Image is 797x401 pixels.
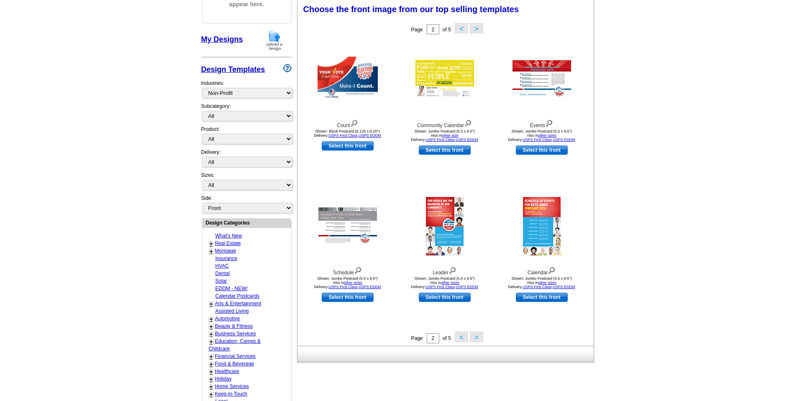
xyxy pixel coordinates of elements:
img: view design details [464,118,472,127]
a: Business Services [215,331,256,337]
a: use this design [322,293,374,302]
a: USPS EDDM [359,133,381,138]
a: + [210,240,213,247]
div: Industries: [201,75,292,102]
a: use this design [516,146,568,155]
a: use this design [419,293,471,302]
a: Home Services [215,383,249,389]
div: Calendar [496,265,588,276]
span: Page [411,335,423,341]
a: USPS EDDM [553,285,575,289]
a: use this design [322,141,374,151]
div: Subcategory: [201,102,292,125]
div: Product: [201,125,292,148]
a: other sizes [538,281,556,285]
img: Count [318,57,378,102]
a: Assisted Living [215,308,249,314]
a: USPS First Class [328,133,358,138]
img: Community Calendar [415,60,474,98]
a: USPS EDDM [456,285,478,289]
a: USPS First Class [328,285,358,289]
div: Community Calendar [399,118,491,129]
a: + [210,301,213,307]
a: Dental [215,271,230,276]
a: other size [442,133,458,138]
div: Shown: Jumbo Postcard (5.5 x 8.5") Delivery: , [496,129,588,142]
img: upload-design [264,30,285,51]
a: USPS First Class [425,285,455,289]
div: Side: [201,194,292,214]
div: Delivery: [201,148,292,171]
a: USPS EDDM [553,138,575,142]
a: + [210,361,213,368]
a: + [210,248,213,255]
img: view design details [548,265,556,274]
a: + [210,383,213,390]
span: Also in [527,133,556,138]
a: + [210,331,213,337]
span: of 5 [443,335,451,341]
a: use this design [516,293,568,302]
button: > [470,332,483,342]
div: Shown: Jumbo Postcard (5.5 x 8.5") Delivery: , [302,276,394,289]
span: Also in [430,281,459,285]
a: Keep-in-Touch [215,391,247,397]
a: + [210,353,213,360]
a: Calendar Postcards [215,293,259,299]
div: Shown: Jumbo Postcard (5.5 x 8.5") Delivery: , [496,276,588,289]
img: Leader [426,197,464,255]
a: USPS First Class [523,138,552,142]
a: Arts & Entertainment [215,301,261,306]
a: HVAC [215,263,229,269]
a: Insurance [215,255,238,261]
img: Events [513,60,571,98]
span: Page [411,27,423,33]
img: view design details [350,118,358,127]
a: Beauty & Fitness [215,323,253,329]
div: Shown: Block Postcard (6.125 x 8.25") Delivery: , [302,129,394,138]
span: Also in [333,281,362,285]
span: of 5 [443,27,451,33]
a: other sizes [538,133,556,138]
a: Real Estate [215,240,241,246]
div: Sizes: [201,171,292,194]
a: My Designs [201,35,243,43]
div: Events [496,118,588,129]
a: Automotive [215,316,240,322]
img: view design details [448,265,456,274]
button: < [455,23,468,33]
a: EDDM - NEW! [215,286,248,291]
span: Also in [431,133,458,138]
a: Design Templates [201,65,265,74]
button: > [470,23,483,33]
a: + [210,368,213,375]
a: USPS EDDM [456,138,478,142]
a: Mortgage [215,248,236,254]
img: Calendar [523,197,561,255]
a: other sizes [344,281,362,285]
a: other sizes [441,281,459,285]
a: USPS EDDM [359,285,381,289]
div: Count [302,118,394,129]
a: Solar [215,278,227,284]
a: + [210,391,213,398]
a: Food & Beverage [215,361,254,367]
a: What's New [215,233,242,239]
a: + [210,316,213,322]
div: Shown: Jumbo Postcard (5.5 x 8.5") Delivery: , [399,129,491,142]
div: Design Categories [202,219,291,227]
a: + [210,376,213,383]
a: + [210,323,213,330]
span: Also in [527,281,556,285]
a: + [210,338,213,345]
a: Healthcare [215,368,239,374]
a: USPS First Class [425,138,455,142]
a: Education, Camps & Childcare [209,338,261,352]
div: Shown: Jumbo Postcard (5.5 x 8.5") Delivery: , [399,276,491,289]
a: USPS First Class [523,285,552,289]
a: use this design [419,146,471,155]
button: < [455,332,468,342]
span: Choose the front image from our top selling templates [303,5,519,14]
img: view design details [545,118,553,127]
a: Holiday [215,376,232,382]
